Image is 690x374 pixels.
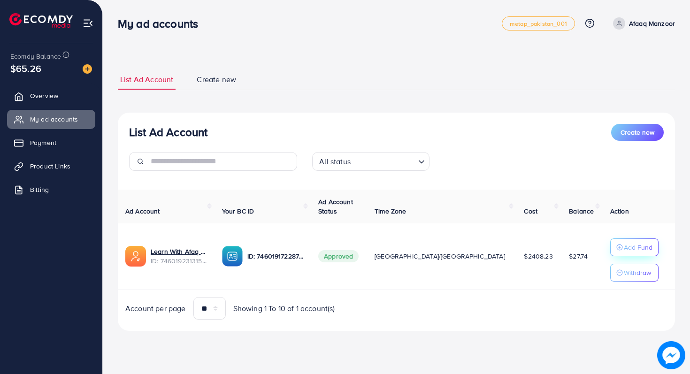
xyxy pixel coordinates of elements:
[317,155,353,168] span: All status
[624,242,652,253] p: Add Fund
[30,91,58,100] span: Overview
[118,17,206,31] h3: My ad accounts
[353,153,414,168] input: Search for option
[312,152,429,171] div: Search for option
[125,206,160,216] span: Ad Account
[30,138,56,147] span: Payment
[247,251,304,262] p: ID: 7460191722870603792
[151,247,207,266] div: <span class='underline'>Learn With Afaq Ad</span></br>7460192313155993617
[7,157,95,176] a: Product Links
[151,247,207,256] a: Learn With Afaq Ad
[610,206,629,216] span: Action
[318,250,359,262] span: Approved
[222,206,254,216] span: Your BC ID
[7,86,95,105] a: Overview
[629,18,675,29] p: Afaaq Manzoor
[10,61,41,75] span: $65.26
[9,13,73,28] img: logo
[233,303,335,314] span: Showing 1 To 10 of 1 account(s)
[7,180,95,199] a: Billing
[30,161,70,171] span: Product Links
[524,206,537,216] span: Cost
[569,252,588,261] span: $27.74
[83,18,93,29] img: menu
[610,264,659,282] button: Withdraw
[375,252,505,261] span: [GEOGRAPHIC_DATA]/[GEOGRAPHIC_DATA]
[610,238,659,256] button: Add Fund
[621,128,654,137] span: Create new
[151,256,207,266] span: ID: 7460192313155993617
[222,246,243,267] img: ic-ba-acc.ded83a64.svg
[624,267,651,278] p: Withdraw
[609,17,675,30] a: Afaaq Manzoor
[125,246,146,267] img: ic-ads-acc.e4c84228.svg
[120,74,173,85] span: List Ad Account
[657,341,685,369] img: image
[30,185,49,194] span: Billing
[129,125,207,139] h3: List Ad Account
[125,303,186,314] span: Account per page
[318,197,353,216] span: Ad Account Status
[10,52,61,61] span: Ecomdy Balance
[611,124,664,141] button: Create new
[83,64,92,74] img: image
[197,74,236,85] span: Create new
[524,252,552,261] span: $2408.23
[30,114,78,124] span: My ad accounts
[502,16,575,31] a: metap_pakistan_001
[7,110,95,129] a: My ad accounts
[510,21,567,27] span: metap_pakistan_001
[375,206,406,216] span: Time Zone
[569,206,594,216] span: Balance
[7,133,95,152] a: Payment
